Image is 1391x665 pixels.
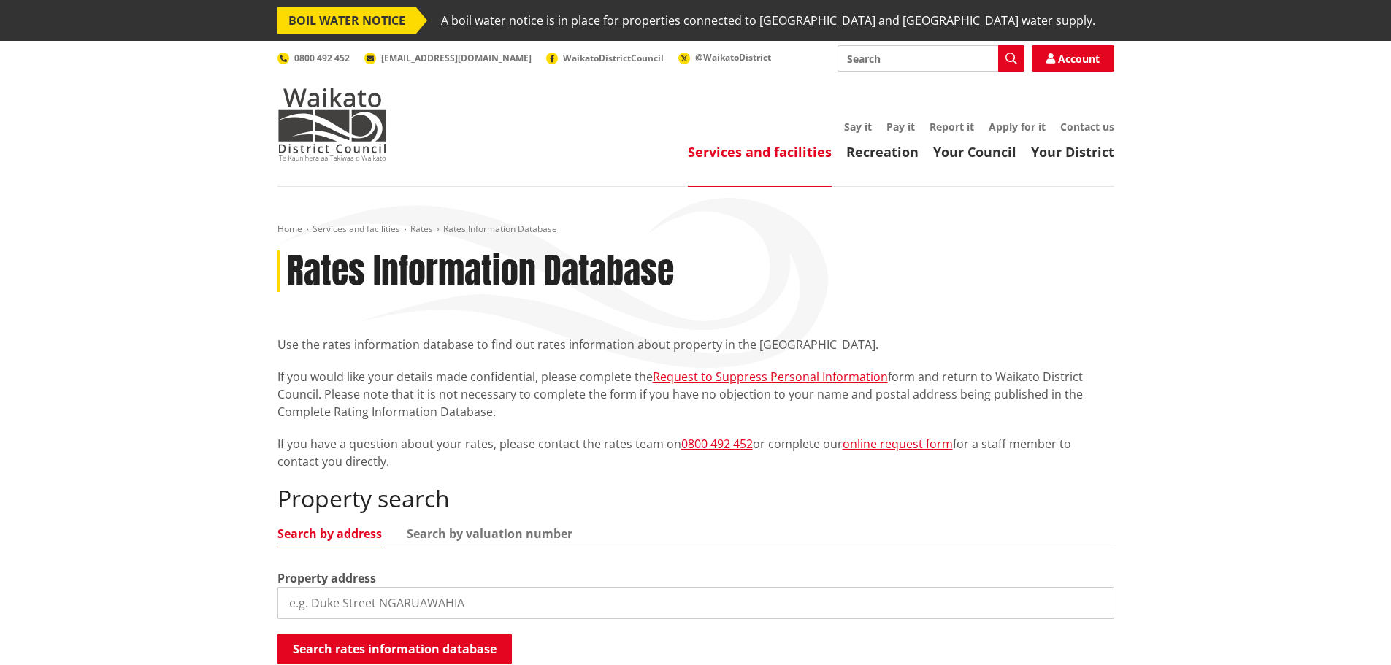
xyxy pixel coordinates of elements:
[410,223,433,235] a: Rates
[313,223,400,235] a: Services and facilities
[381,52,532,64] span: [EMAIL_ADDRESS][DOMAIN_NAME]
[688,143,832,161] a: Services and facilities
[838,45,1024,72] input: Search input
[294,52,350,64] span: 0800 492 452
[277,587,1114,619] input: e.g. Duke Street NGARUAWAHIA
[678,51,771,64] a: @WaikatoDistrict
[844,120,872,134] a: Say it
[277,223,1114,236] nav: breadcrumb
[277,88,387,161] img: Waikato District Council - Te Kaunihera aa Takiwaa o Waikato
[277,7,416,34] span: BOIL WATER NOTICE
[933,143,1016,161] a: Your Council
[1031,143,1114,161] a: Your District
[563,52,664,64] span: WaikatoDistrictCouncil
[1032,45,1114,72] a: Account
[407,528,572,539] a: Search by valuation number
[695,51,771,64] span: @WaikatoDistrict
[277,528,382,539] a: Search by address
[653,369,888,385] a: Request to Suppress Personal Information
[287,250,674,293] h1: Rates Information Database
[886,120,915,134] a: Pay it
[277,569,376,587] label: Property address
[930,120,974,134] a: Report it
[277,52,350,64] a: 0800 492 452
[846,143,919,161] a: Recreation
[277,435,1114,470] p: If you have a question about your rates, please contact the rates team on or complete our for a s...
[277,223,302,235] a: Home
[681,436,753,452] a: 0800 492 452
[443,223,557,235] span: Rates Information Database
[364,52,532,64] a: [EMAIL_ADDRESS][DOMAIN_NAME]
[1060,120,1114,134] a: Contact us
[277,634,512,664] button: Search rates information database
[277,485,1114,512] h2: Property search
[843,436,953,452] a: online request form
[277,368,1114,420] p: If you would like your details made confidential, please complete the form and return to Waikato ...
[546,52,664,64] a: WaikatoDistrictCouncil
[989,120,1046,134] a: Apply for it
[277,336,1114,353] p: Use the rates information database to find out rates information about property in the [GEOGRAPHI...
[441,7,1095,34] span: A boil water notice is in place for properties connected to [GEOGRAPHIC_DATA] and [GEOGRAPHIC_DAT...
